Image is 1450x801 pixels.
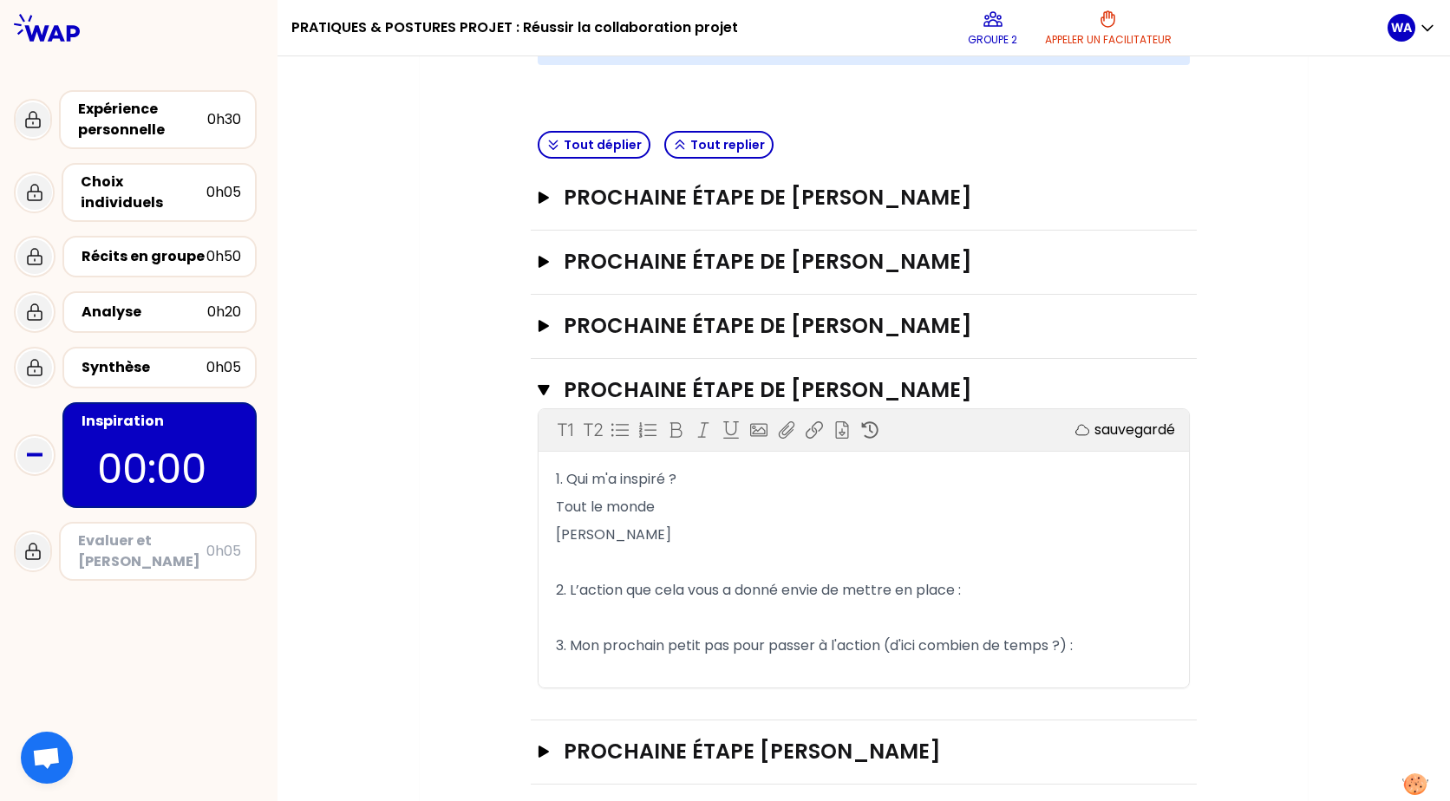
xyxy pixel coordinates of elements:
[968,33,1017,47] p: Groupe 2
[206,182,241,203] div: 0h05
[81,172,206,213] div: Choix individuels
[664,131,774,159] button: Tout replier
[1388,14,1436,42] button: WA
[538,312,1190,340] button: Prochaine étape de [PERSON_NAME]
[556,469,676,489] span: 1. Qui m'a inspiré ?
[538,738,1190,765] button: Prochaine étape [PERSON_NAME]
[538,376,1190,404] button: Prochaine étape de [PERSON_NAME]
[1045,33,1172,47] p: Appeler un facilitateur
[557,418,573,442] p: T1
[1038,2,1179,54] button: Appeler un facilitateur
[556,524,671,544] span: [PERSON_NAME]
[961,2,1024,54] button: Groupe 2
[82,302,207,322] div: Analyse
[207,109,241,130] div: 0h30
[556,580,961,600] span: 2. L’action que cela vous a donné envie de mettre en place :
[564,738,1129,765] h3: Prochaine étape [PERSON_NAME]
[564,248,1129,276] h3: Prochaine étape de [PERSON_NAME]
[82,246,206,267] div: Récits en groupe
[1391,19,1412,36] p: WA
[206,246,241,267] div: 0h50
[21,732,73,784] div: Ouvrir le chat
[556,635,1073,655] span: 3. Mon prochain petit pas pour passer à l'action (d'ici combien de temps ?) :
[206,541,241,562] div: 0h05
[82,411,241,432] div: Inspiration
[206,357,241,378] div: 0h05
[78,531,206,572] div: Evaluer et [PERSON_NAME]
[538,131,650,159] button: Tout déplier
[82,357,206,378] div: Synthèse
[538,248,1190,276] button: Prochaine étape de [PERSON_NAME]
[556,497,655,517] span: Tout le monde
[564,184,1129,212] h3: Prochaine étape de [PERSON_NAME]
[538,184,1190,212] button: Prochaine étape de [PERSON_NAME]
[583,418,603,442] p: T2
[564,312,1129,340] h3: Prochaine étape de [PERSON_NAME]
[97,439,222,499] p: 00:00
[564,376,1123,404] h3: Prochaine étape de [PERSON_NAME]
[78,99,207,140] div: Expérience personnelle
[207,302,241,322] div: 0h20
[1094,420,1175,440] p: sauvegardé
